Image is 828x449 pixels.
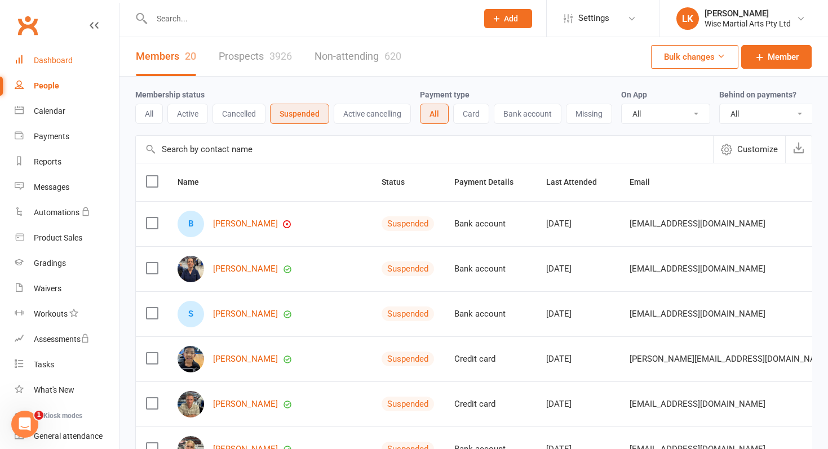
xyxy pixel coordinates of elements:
[382,261,434,276] div: Suspended
[504,14,518,23] span: Add
[135,90,205,99] label: Membership status
[630,393,765,415] span: [EMAIL_ADDRESS][DOMAIN_NAME]
[15,352,119,377] a: Tasks
[213,354,278,364] a: [PERSON_NAME]
[15,149,119,175] a: Reports
[713,136,785,163] button: Customize
[454,309,526,319] div: Bank account
[454,354,526,364] div: Credit card
[34,309,68,318] div: Workouts
[454,219,526,229] div: Bank account
[185,50,196,62] div: 20
[269,50,292,62] div: 3926
[178,391,204,417] img: Quintin
[566,104,612,124] button: Missing
[719,90,796,99] label: Behind on payments?
[136,136,713,163] input: Search by contact name
[546,354,609,364] div: [DATE]
[546,264,609,274] div: [DATE]
[315,37,401,76] a: Non-attending620
[453,104,489,124] button: Card
[382,397,434,411] div: Suspended
[546,309,609,319] div: [DATE]
[213,219,278,229] a: [PERSON_NAME]
[454,175,526,189] button: Payment Details
[34,385,74,394] div: What's New
[382,175,417,189] button: Status
[213,309,278,319] a: [PERSON_NAME]
[34,208,79,217] div: Automations
[15,276,119,301] a: Waivers
[34,56,73,65] div: Dashboard
[768,50,799,64] span: Member
[34,157,61,166] div: Reports
[676,7,699,30] div: LK
[630,303,765,324] span: [EMAIL_ADDRESS][DOMAIN_NAME]
[546,175,609,189] button: Last Attended
[15,251,119,276] a: Gradings
[454,399,526,409] div: Credit card
[705,19,791,29] div: Wise Martial Arts Pty Ltd
[546,177,609,186] span: Last Attended
[454,177,526,186] span: Payment Details
[741,45,812,69] a: Member
[34,335,90,344] div: Assessments
[148,11,470,26] input: Search...
[15,225,119,251] a: Product Sales
[34,432,103,441] div: General attendance
[630,175,662,189] button: Email
[34,106,65,115] div: Calendar
[15,301,119,327] a: Workouts
[15,73,119,99] a: People
[382,352,434,366] div: Suspended
[494,104,561,124] button: Bank account
[34,284,61,293] div: Waivers
[34,183,69,192] div: Messages
[420,90,470,99] label: Payment type
[382,216,434,231] div: Suspended
[705,8,791,19] div: [PERSON_NAME]
[15,124,119,149] a: Payments
[382,306,434,321] div: Suspended
[14,11,42,39] a: Clubworx
[384,50,401,62] div: 620
[11,411,38,438] iframe: Intercom live chat
[135,104,163,124] button: All
[34,259,66,268] div: Gradings
[15,327,119,352] a: Assessments
[178,211,204,237] div: Ben
[219,37,292,76] a: Prospects3926
[630,258,765,279] span: [EMAIL_ADDRESS][DOMAIN_NAME]
[34,81,59,90] div: People
[167,104,208,124] button: Active
[34,411,43,420] span: 1
[15,200,119,225] a: Automations
[484,9,532,28] button: Add
[213,399,278,409] a: [PERSON_NAME]
[136,37,196,76] a: Members20
[15,377,119,403] a: What's New
[178,256,204,282] img: Emma
[15,48,119,73] a: Dashboard
[270,104,329,124] button: Suspended
[651,45,738,69] button: Bulk changes
[578,6,609,31] span: Settings
[630,177,662,186] span: Email
[212,104,265,124] button: Cancelled
[15,99,119,124] a: Calendar
[178,177,211,186] span: Name
[15,424,119,449] a: General attendance kiosk mode
[454,264,526,274] div: Bank account
[420,104,449,124] button: All
[178,301,204,327] div: Steve
[382,177,417,186] span: Status
[178,175,211,189] button: Name
[15,175,119,200] a: Messages
[546,219,609,229] div: [DATE]
[630,213,765,234] span: [EMAIL_ADDRESS][DOMAIN_NAME]
[34,233,82,242] div: Product Sales
[178,346,204,372] img: Isaac
[34,132,69,141] div: Payments
[621,90,647,99] label: On App
[334,104,411,124] button: Active cancelling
